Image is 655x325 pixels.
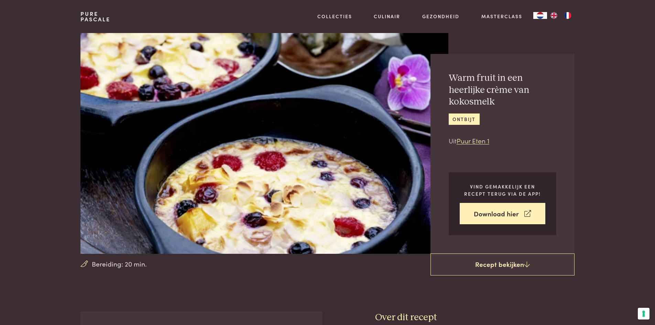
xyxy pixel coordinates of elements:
[80,11,110,22] a: PurePascale
[533,12,547,19] div: Language
[481,13,522,20] a: Masterclass
[547,12,575,19] ul: Language list
[638,308,649,319] button: Uw voorkeuren voor toestemming voor trackingtechnologieën
[430,253,575,275] a: Recept bekijken
[449,72,556,108] h2: Warm fruit in een heerlijke crème van kokosmelk
[422,13,459,20] a: Gezondheid
[457,136,489,145] a: Puur Eten 1
[547,12,561,19] a: EN
[449,136,556,146] p: Uit
[460,203,545,225] a: Download hier
[533,12,575,19] aside: Language selected: Nederlands
[533,12,547,19] a: NL
[449,113,480,125] a: ontbijt
[561,12,575,19] a: FR
[375,312,575,324] h3: Over dit recept
[317,13,352,20] a: Collecties
[460,183,545,197] p: Vind gemakkelijk een recept terug via de app!
[374,13,400,20] a: Culinair
[80,33,448,254] img: Warm fruit in een heerlijke crème van kokosmelk
[92,259,147,269] span: Bereiding: 20 min.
